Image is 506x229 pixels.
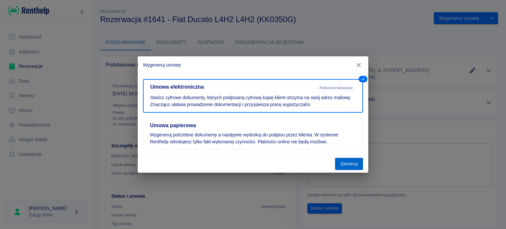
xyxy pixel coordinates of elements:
h2: Wygeneruj umowę [138,56,368,73]
h5: Umowa papierowa [150,122,356,129]
button: Generuj [335,158,363,170]
p: Stwórz cyfrowe dokumenty, których podpisaną cyfrową kopię klient otrzyma na swój adres mailowy. Z... [150,94,356,108]
button: Umowa papierowaWygeneruj potrzebne dokumenty a następnie wydrukuj do podpisu przez klienta. W sys... [143,118,363,150]
button: Umowa elektronicznaRekomendowaneStwórz cyfrowe dokumenty, których podpisaną cyfrową kopię klient ... [143,79,363,113]
h5: Umowa elektroniczna [150,84,314,90]
p: Wygeneruj potrzebne dokumenty a następnie wydrukuj do podpisu przez klienta. W systemie Renthelp ... [150,131,356,145]
span: Rekomendowane [317,85,355,90]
